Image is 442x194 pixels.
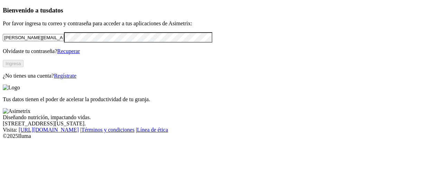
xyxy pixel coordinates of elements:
h3: Bienvenido a tus [3,7,439,14]
div: Diseñando nutrición, impactando vidas. [3,114,439,121]
div: [STREET_ADDRESS][US_STATE]. [3,121,439,127]
a: Recuperar [57,48,80,54]
p: Tus datos tienen el poder de acelerar la productividad de tu granja. [3,96,439,103]
input: Tu correo [3,34,64,41]
img: Asimetrix [3,108,30,114]
p: Olvidaste tu contraseña? [3,48,439,54]
p: ¿No tienes una cuenta? [3,73,439,79]
a: [URL][DOMAIN_NAME] [19,127,79,133]
a: Términos y condiciones [81,127,135,133]
button: Ingresa [3,60,24,67]
div: © 2025 Iluma [3,133,439,139]
p: Por favor ingresa tu correo y contraseña para acceder a tus aplicaciones de Asimetrix: [3,20,439,27]
span: datos [48,7,63,14]
div: Visita : | | [3,127,439,133]
a: Regístrate [54,73,76,79]
a: Línea de ética [137,127,168,133]
img: Logo [3,85,20,91]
